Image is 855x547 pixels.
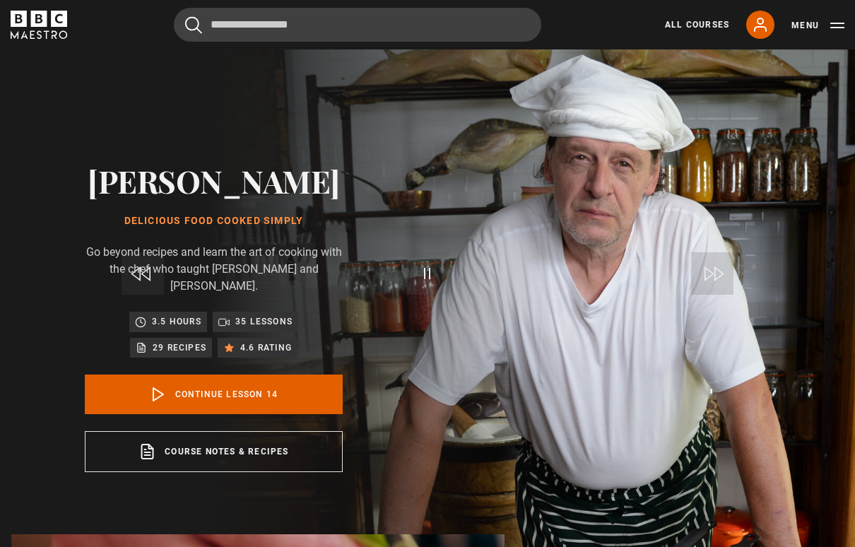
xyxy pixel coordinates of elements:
h2: [PERSON_NAME] [85,163,343,199]
a: All Courses [665,18,729,31]
p: Go beyond recipes and learn the art of cooking with the chef who taught [PERSON_NAME] and [PERSON... [85,244,343,295]
a: Course notes & recipes [85,431,343,472]
p: 4.6 rating [240,341,292,355]
svg: BBC Maestro [11,11,67,39]
button: Toggle navigation [791,18,844,33]
a: Continue lesson 14 [85,375,343,414]
button: Submit the search query [185,16,202,34]
p: 3.5 hours [152,314,201,329]
p: 35 lessons [235,314,293,329]
h1: Delicious Food Cooked Simply [85,216,343,227]
p: 29 recipes [153,341,206,355]
input: Search [174,8,541,42]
